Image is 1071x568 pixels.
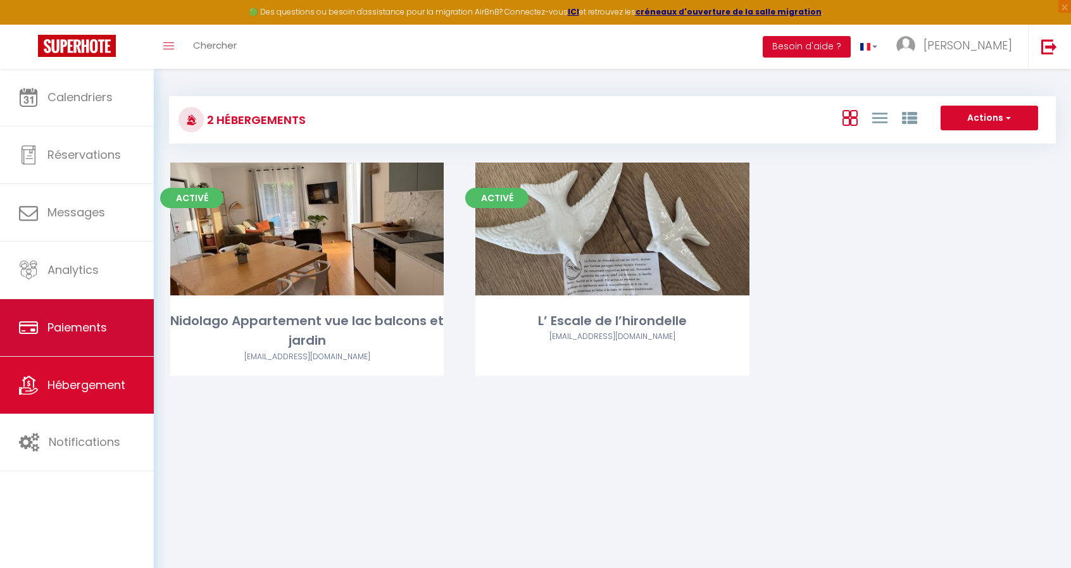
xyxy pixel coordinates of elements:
a: Vue en Liste [872,107,887,128]
img: logout [1041,39,1057,54]
div: Nidolago Appartement vue lac balcons et jardin [170,311,444,351]
a: Vue par Groupe [902,107,917,128]
span: Réservations [47,147,121,163]
span: Chercher [193,39,237,52]
span: Activé [160,188,223,208]
img: ... [896,36,915,55]
span: Hébergement [47,377,125,393]
a: créneaux d'ouverture de la salle migration [636,6,822,17]
button: Ouvrir le widget de chat LiveChat [10,5,48,43]
div: L’ Escale de l’hirondelle [475,311,749,331]
span: Calendriers [47,89,113,105]
span: Paiements [47,319,107,335]
button: Actions [941,106,1038,131]
span: Messages [47,204,105,220]
div: Airbnb [475,331,749,343]
button: Besoin d'aide ? [763,36,851,58]
a: ... [PERSON_NAME] [887,25,1028,69]
span: Analytics [47,262,99,278]
img: Super Booking [38,35,116,57]
a: Vue en Box [842,107,858,128]
h3: 2 Hébergements [204,106,306,134]
a: Chercher [184,25,246,69]
span: [PERSON_NAME] [924,37,1012,53]
a: ICI [568,6,579,17]
span: Activé [465,188,529,208]
div: Airbnb [170,351,444,363]
span: Notifications [49,434,120,450]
